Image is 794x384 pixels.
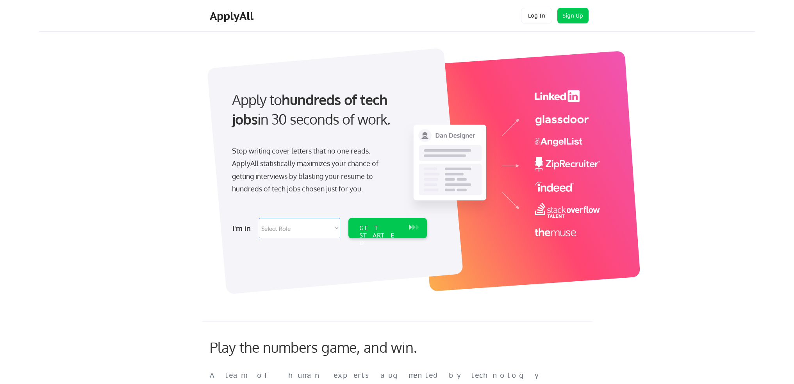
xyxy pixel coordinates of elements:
[210,339,452,355] div: Play the numbers game, and win.
[210,9,256,23] div: ApplyAll
[232,145,393,195] div: Stop writing cover letters that no one reads. ApplyAll statistically maximizes your chance of get...
[557,8,589,23] button: Sign Up
[232,222,254,234] div: I'm in
[521,8,552,23] button: Log In
[359,224,401,247] div: GET STARTED
[232,90,424,129] div: Apply to in 30 seconds of work.
[232,91,391,128] strong: hundreds of tech jobs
